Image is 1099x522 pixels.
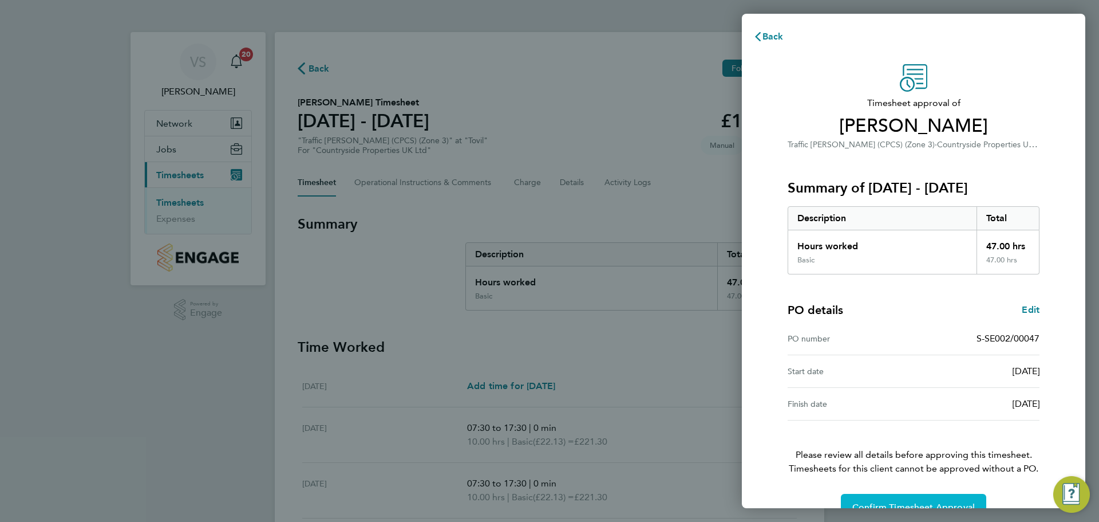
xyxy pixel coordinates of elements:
div: Total [977,207,1039,230]
div: Summary of 25 - 31 Aug 2025 [788,206,1039,274]
span: Countryside Properties UK Ltd [937,139,1048,150]
div: Description [788,207,977,230]
h3: Summary of [DATE] - [DATE] [788,179,1039,197]
span: · [935,140,937,150]
span: Traffic [PERSON_NAME] (CPCS) (Zone 3) [788,140,935,150]
span: S-SE002/00047 [977,333,1039,344]
div: Start date [788,364,914,378]
div: Basic [797,256,815,265]
h4: PO details [788,302,843,318]
span: [PERSON_NAME] [788,115,1039,138]
span: Timesheets for this client cannot be approved without a PO. [774,462,1053,476]
span: Confirm Timesheet Approval [852,502,975,513]
button: Engage Resource Center [1053,476,1090,513]
a: Edit [1022,303,1039,317]
div: [DATE] [914,397,1039,411]
div: [DATE] [914,364,1039,378]
div: 47.00 hrs [977,230,1039,256]
span: Edit [1022,304,1039,315]
div: PO number [788,332,914,346]
div: 47.00 hrs [977,256,1039,274]
div: Finish date [788,397,914,411]
p: Please review all details before approving this timesheet. [774,421,1053,476]
button: Back [742,25,795,48]
div: Hours worked [788,230,977,256]
button: Confirm Timesheet Approval [841,494,986,521]
span: Timesheet approval of [788,96,1039,110]
span: Back [762,31,784,42]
